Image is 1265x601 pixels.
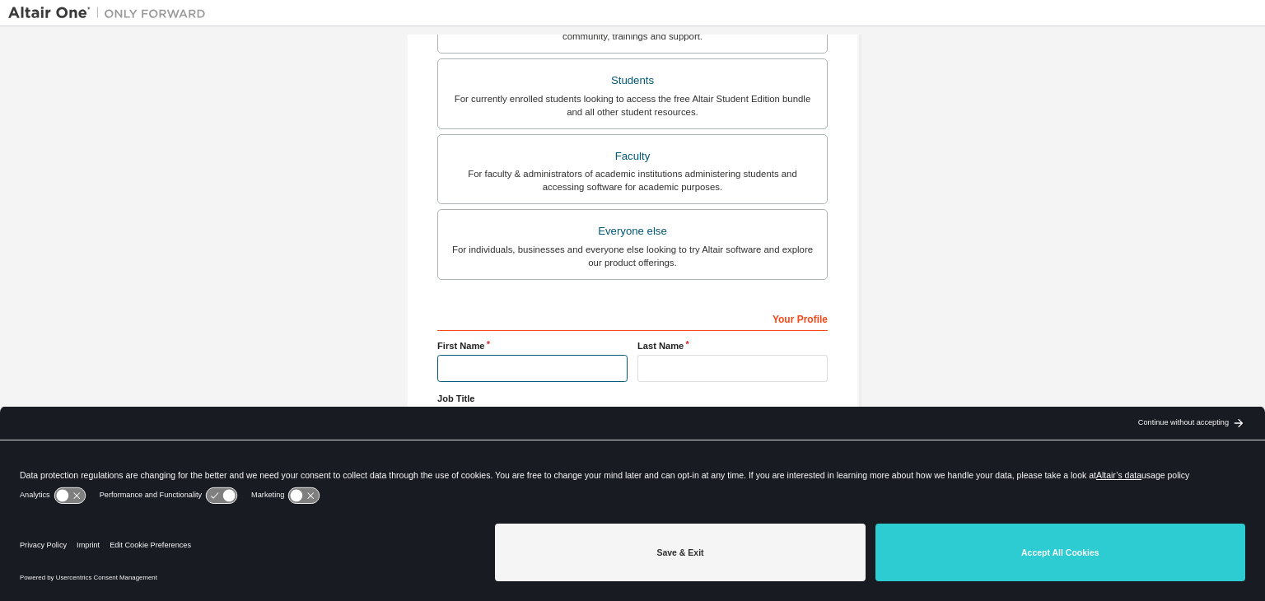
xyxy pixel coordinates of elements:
[637,339,828,352] label: Last Name
[437,339,628,352] label: First Name
[448,92,817,119] div: For currently enrolled students looking to access the free Altair Student Edition bundle and all ...
[448,243,817,269] div: For individuals, businesses and everyone else looking to try Altair software and explore our prod...
[437,305,828,331] div: Your Profile
[437,392,828,405] label: Job Title
[448,167,817,193] div: For faculty & administrators of academic institutions administering students and accessing softwa...
[448,145,817,168] div: Faculty
[448,220,817,243] div: Everyone else
[448,69,817,92] div: Students
[8,5,214,21] img: Altair One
